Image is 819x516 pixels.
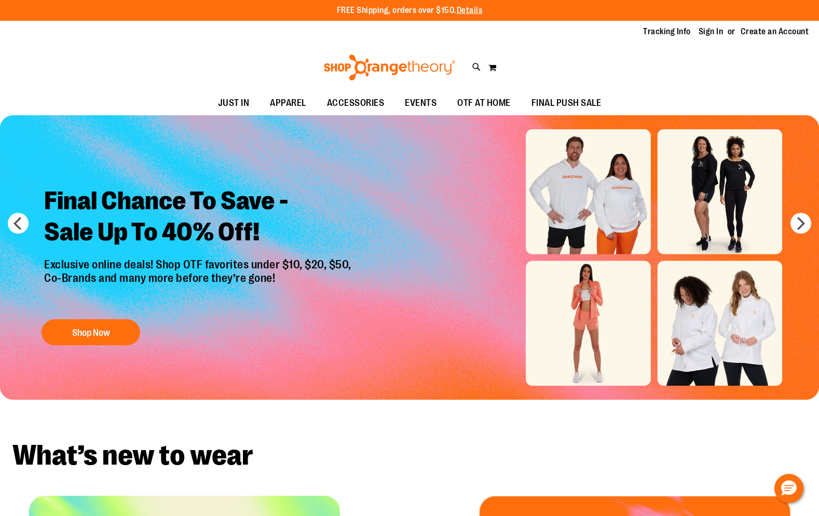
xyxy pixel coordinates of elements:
a: Create an Account [741,26,809,37]
a: EVENTS [394,91,447,115]
span: EVENTS [405,91,436,115]
span: APPAREL [270,91,306,115]
img: Shop Orangetheory [322,55,457,80]
span: OTF AT HOME [457,91,511,115]
p: FREE Shipping, orders over $150. [337,5,483,17]
button: Shop Now [42,319,140,345]
button: prev [8,213,29,234]
span: ACCESSORIES [327,91,385,115]
button: Hello, have a question? Let’s chat. [774,474,803,503]
a: Final Chance To Save -Sale Up To 40% Off! Exclusive online deals! Shop OTF favorites under $10, $... [36,178,362,350]
p: Exclusive online deals! Shop OTF favorites under $10, $20, $50, Co-Brands and many more before th... [36,258,362,309]
a: Sign In [699,26,724,37]
a: APPAREL [260,91,317,115]
a: OTF AT HOME [447,91,521,115]
a: JUST IN [208,91,260,115]
h2: Final Chance To Save - Sale Up To 40% Off! [36,178,362,258]
h2: What’s new to wear [12,441,807,470]
span: FINAL PUSH SALE [531,91,602,115]
a: Details [457,6,483,15]
a: Tracking Info [643,26,691,37]
a: ACCESSORIES [317,91,395,115]
button: next [790,213,811,234]
a: FINAL PUSH SALE [521,91,612,115]
span: JUST IN [218,91,250,115]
